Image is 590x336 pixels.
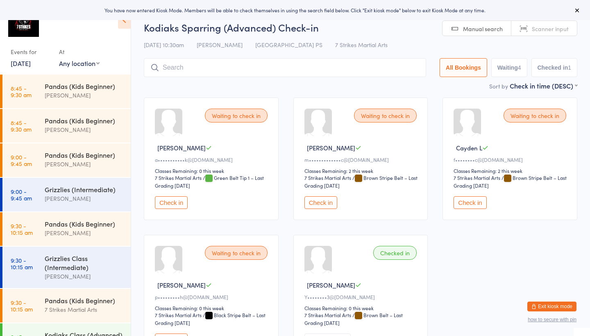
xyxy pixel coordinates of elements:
div: Check in time (DESC) [510,81,577,90]
div: 7 Strikes Martial Arts [155,311,202,318]
div: Waiting to check in [205,246,268,260]
time: 9:00 - 9:45 am [11,188,32,201]
span: [PERSON_NAME] [157,281,206,289]
span: [PERSON_NAME] [197,41,243,49]
input: Search [144,58,426,77]
a: 8:45 -9:30 amPandas (Kids Beginner)[PERSON_NAME] [2,75,131,108]
button: All Bookings [440,58,487,77]
button: Check in [304,196,337,209]
a: 9:30 -10:15 amPandas (Kids Beginner)[PERSON_NAME] [2,212,131,246]
div: m•••••••••••••c@[DOMAIN_NAME] [304,156,420,163]
div: Classes Remaining: 0 this week [304,304,420,311]
a: 9:30 -10:15 amGrizzlies Class (Intermediate)[PERSON_NAME] [2,247,131,288]
span: [PERSON_NAME] [307,143,355,152]
div: Grizzlies (Intermediate) [45,185,124,194]
label: Sort by [489,82,508,90]
div: Events for [11,45,51,59]
div: Pandas (Kids Beginner) [45,150,124,159]
div: 7 Strikes Martial Arts [45,305,124,314]
a: 9:00 -9:45 amPandas (Kids Beginner)[PERSON_NAME] [2,143,131,177]
span: Scanner input [532,25,569,33]
span: [PERSON_NAME] [157,143,206,152]
div: Any location [59,59,100,68]
button: Exit kiosk mode [527,302,576,311]
a: 8:45 -9:30 amPandas (Kids Beginner)[PERSON_NAME] [2,109,131,143]
time: 9:30 - 10:15 am [11,299,33,312]
time: 8:45 - 9:30 am [11,119,32,132]
div: Waiting to check in [354,109,417,123]
div: 7 Strikes Martial Arts [155,174,202,181]
span: [DATE] 10:30am [144,41,184,49]
span: Cayden L [456,143,482,152]
time: 8:45 - 9:30 am [11,85,32,98]
div: Classes Remaining: 0 this week [155,167,270,174]
button: Check in [155,196,188,209]
time: 9:30 - 10:15 am [11,257,33,270]
div: Classes Remaining: 2 this week [454,167,569,174]
div: Waiting to check in [504,109,566,123]
div: At [59,45,100,59]
img: 7 Strikes Martial Arts [8,6,39,37]
span: Manual search [463,25,503,33]
div: a•••••••••••k@[DOMAIN_NAME] [155,156,270,163]
button: Checked in1 [531,58,578,77]
div: [PERSON_NAME] [45,228,124,238]
div: Waiting to check in [205,109,268,123]
div: [PERSON_NAME] [45,272,124,281]
div: Grizzlies Class (Intermediate) [45,254,124,272]
div: Pandas (Kids Beginner) [45,296,124,305]
button: Check in [454,196,486,209]
div: Checked in [373,246,417,260]
span: [GEOGRAPHIC_DATA] PS [255,41,322,49]
div: [PERSON_NAME] [45,91,124,100]
div: f••••••••c@[DOMAIN_NAME] [454,156,569,163]
div: 7 Strikes Martial Arts [304,311,351,318]
div: [PERSON_NAME] [45,159,124,169]
div: Classes Remaining: 0 this week [155,304,270,311]
div: Y••••••••3@[DOMAIN_NAME] [304,293,420,300]
time: 9:30 - 10:15 am [11,222,33,236]
time: 9:00 - 9:45 am [11,154,32,167]
a: [DATE] [11,59,31,68]
div: 4 [518,64,521,71]
div: 7 Strikes Martial Arts [454,174,500,181]
div: Pandas (Kids Beginner) [45,116,124,125]
span: 7 Strikes Martial Arts [335,41,388,49]
a: 9:30 -10:15 amPandas (Kids Beginner)7 Strikes Martial Arts [2,289,131,322]
div: Pandas (Kids Beginner) [45,82,124,91]
div: Classes Remaining: 2 this week [304,167,420,174]
div: 1 [568,64,571,71]
div: [PERSON_NAME] [45,194,124,203]
h2: Kodiaks Sparring (Advanced) Check-in [144,20,577,34]
div: You have now entered Kiosk Mode. Members will be able to check themselves in using the search fie... [13,7,577,14]
div: Pandas (Kids Beginner) [45,219,124,228]
a: 9:00 -9:45 amGrizzlies (Intermediate)[PERSON_NAME] [2,178,131,211]
button: Waiting4 [491,58,527,77]
div: 7 Strikes Martial Arts [304,174,351,181]
span: [PERSON_NAME] [307,281,355,289]
div: [PERSON_NAME] [45,125,124,134]
button: how to secure with pin [528,317,576,322]
div: p•••••••••h@[DOMAIN_NAME] [155,293,270,300]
